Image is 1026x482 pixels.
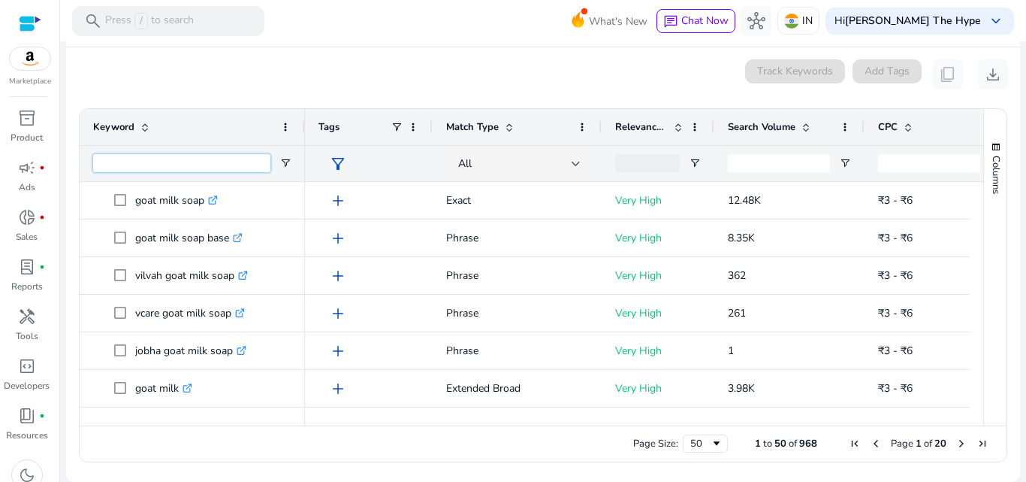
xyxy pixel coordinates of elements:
[615,260,701,291] p: Very High
[329,305,347,323] span: add
[878,268,913,283] span: ₹3 - ₹6
[878,154,980,172] input: CPC Filter Input
[135,411,256,441] p: goat milk soap for skin
[987,12,1005,30] span: keyboard_arrow_down
[93,154,270,172] input: Keyword Filter Input
[689,157,701,169] button: Open Filter Menu
[989,156,1003,194] span: Columns
[839,157,851,169] button: Open Filter Menu
[615,185,701,216] p: Very High
[663,14,678,29] span: chat
[39,214,45,220] span: fiber_manual_record
[18,357,36,375] span: code_blocks
[728,120,795,134] span: Search Volume
[135,298,245,329] p: vcare goat milk soap
[834,16,981,26] p: Hi
[615,223,701,253] p: Very High
[329,267,347,285] span: add
[924,437,932,450] span: of
[135,185,218,216] p: goat milk soap
[789,437,797,450] span: of
[93,120,134,134] span: Keyword
[446,335,588,366] p: Phrase
[19,180,35,194] p: Ads
[878,231,913,245] span: ₹3 - ₹6
[105,13,194,29] p: Press to search
[135,335,246,366] p: jobha goat milk soap
[18,208,36,226] span: donut_small
[458,156,472,171] span: All
[39,413,45,419] span: fiber_manual_record
[446,298,588,329] p: Phrase
[615,373,701,404] p: Very High
[755,437,761,450] span: 1
[18,407,36,425] span: book_4
[728,154,830,172] input: Search Volume Filter Input
[329,342,347,360] span: add
[16,329,38,343] p: Tools
[763,437,772,450] span: to
[16,230,38,244] p: Sales
[891,437,913,450] span: Page
[615,120,668,134] span: Relevance Score
[849,438,861,450] div: First Page
[329,192,347,210] span: add
[615,411,701,441] p: Very High
[728,344,734,358] span: 1
[802,8,813,34] p: IN
[446,120,499,134] span: Match Type
[774,437,786,450] span: 50
[134,13,148,29] span: /
[978,59,1008,89] button: download
[728,306,746,320] span: 261
[18,258,36,276] span: lab_profile
[11,131,43,144] p: Product
[683,435,728,453] div: Page Size
[633,437,678,450] div: Page Size:
[878,306,913,320] span: ₹3 - ₹6
[878,193,913,208] span: ₹3 - ₹6
[878,344,913,358] span: ₹3 - ₹6
[318,120,339,134] span: Tags
[18,308,36,326] span: handyman
[4,379,50,393] p: Developers
[741,6,771,36] button: hub
[18,109,36,127] span: inventory_2
[728,268,746,283] span: 362
[589,8,647,35] span: What's New
[681,14,729,28] span: Chat Now
[747,12,765,30] span: hub
[329,380,347,398] span: add
[329,155,347,173] span: filter_alt
[135,260,248,291] p: vilvah goat milk soap
[955,438,967,450] div: Next Page
[878,381,913,396] span: ₹3 - ₹6
[728,381,755,396] span: 3.98K
[656,9,735,33] button: chatChat Now
[135,223,243,253] p: goat milk soap base
[84,12,102,30] span: search
[728,231,755,245] span: 8.35K
[446,223,588,253] p: Phrase
[6,429,48,442] p: Resources
[615,298,701,329] p: Very High
[446,373,588,404] p: Extended Broad
[135,373,192,404] p: goat milk
[976,438,988,450] div: Last Page
[784,14,799,29] img: in.svg
[39,264,45,270] span: fiber_manual_record
[934,437,946,450] span: 20
[279,157,291,169] button: Open Filter Menu
[446,260,588,291] p: Phrase
[916,437,922,450] span: 1
[690,437,711,450] div: 50
[845,14,981,28] b: [PERSON_NAME] The Hype
[728,193,761,208] span: 12.48K
[9,76,51,87] p: Marketplace
[878,120,898,134] span: CPC
[18,159,36,177] span: campaign
[984,65,1002,83] span: download
[11,280,43,293] p: Reports
[10,47,50,70] img: amazon.svg
[799,437,817,450] span: 968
